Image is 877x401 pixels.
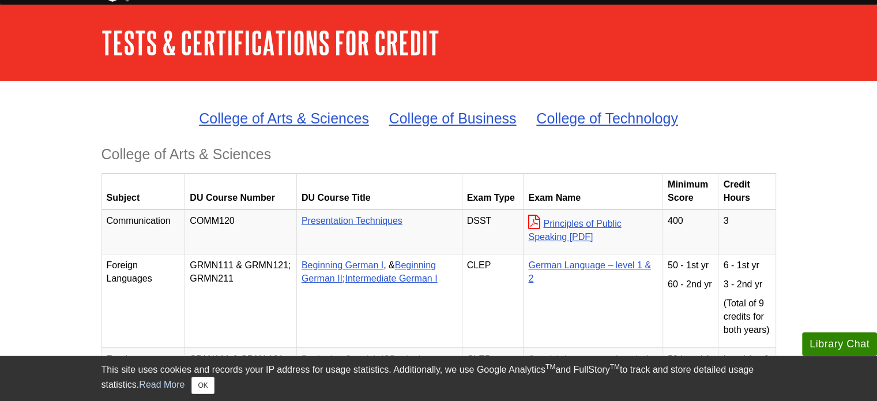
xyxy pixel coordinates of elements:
[302,260,383,270] a: Beginning German I
[668,278,714,291] p: 60 - 2nd yr
[668,259,714,272] p: 50 - 1st yr
[101,25,439,61] a: Tests & Certifications for Credit
[101,174,185,210] th: Subject
[190,259,292,286] p: GRMN111 & GRMN121; GRMN211
[345,273,437,283] a: Intermediate German I
[389,110,517,126] a: College of Business
[462,174,524,210] th: Exam Type
[101,363,776,394] div: This site uses cookies and records your IP address for usage statistics. Additionally, we use Goo...
[723,278,770,291] p: 3 - 2nd yr
[610,363,620,371] sup: TM
[185,209,297,254] td: COMM120
[199,110,369,126] a: College of Arts & Sciences
[528,219,621,242] a: Principles of Public Speaking
[296,174,462,210] th: DU Course Title
[462,209,524,254] td: DSST
[536,110,678,126] a: College of Technology
[296,254,462,347] td: , & ;
[101,146,776,163] h3: College of Arts & Sciences
[668,353,714,366] p: 50 Level 1
[545,363,555,371] sup: TM
[139,380,185,389] a: Read More
[723,353,770,379] p: Level 1 = 6 credits
[663,174,718,210] th: Minimum Score
[663,209,718,254] td: 400
[302,354,383,363] a: Beginning Spanish I
[191,377,214,394] button: Close
[528,354,650,377] a: Spanish Language – Levels 1 & 2
[718,174,776,210] th: Credit Hours
[101,254,185,347] td: Foreign Languages
[802,332,877,356] button: Library Chat
[528,260,651,283] a: German Language – level 1 & 2
[524,174,663,210] th: Exam Name
[723,297,770,337] p: (Total of 9 credits for both years)
[462,254,524,347] td: CLEP
[302,216,402,226] a: Presentation Techniques
[101,209,185,254] td: Communication
[723,259,770,272] p: 6 - 1st yr
[185,174,297,210] th: DU Course Number
[718,209,776,254] td: 3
